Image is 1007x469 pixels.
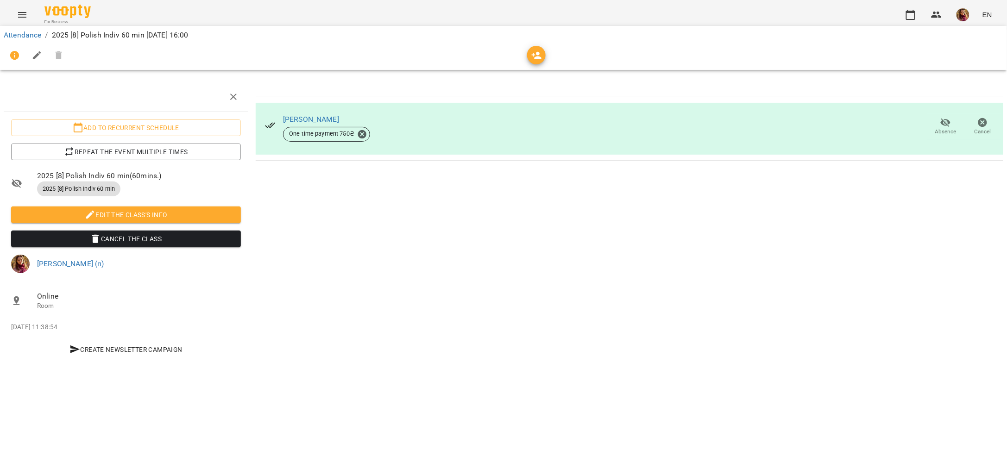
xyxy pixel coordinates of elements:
span: Add to recurrent schedule [19,122,233,133]
nav: breadcrumb [4,30,1003,41]
span: Repeat the event multiple times [19,146,233,157]
span: One-time payment 750 ₴ [283,130,360,138]
span: EN [982,10,992,19]
img: Voopty Logo [44,5,91,18]
span: 2025 [8] Polish Indiv 60 min [37,185,120,193]
span: Create Newsletter Campaign [15,344,237,355]
p: Room [37,301,241,311]
button: Menu [11,4,33,26]
button: Cancel the class [11,231,241,247]
p: [DATE] 11:38:54 [11,323,241,332]
a: Attendance [4,31,41,39]
button: Cancel [964,114,1001,140]
button: EN [979,6,996,23]
span: For Business [44,19,91,25]
span: Cancel [975,128,991,136]
button: Create Newsletter Campaign [11,341,241,358]
a: [PERSON_NAME] (п) [37,259,104,268]
span: Cancel the class [19,233,233,244]
div: One-time payment 750₴ [283,127,370,142]
span: Absence [935,128,957,136]
button: Absence [927,114,964,140]
img: 4fb94bb6ae1e002b961ceeb1b4285021.JPG [957,8,969,21]
button: Add to recurrent schedule [11,119,241,136]
li: / [45,30,48,41]
p: 2025 [8] Polish Indiv 60 min [DATE] 16:00 [52,30,189,41]
span: 2025 [8] Polish Indiv 60 min ( 60 mins. ) [37,170,241,181]
span: Edit the class's Info [19,209,233,220]
a: [PERSON_NAME] [283,115,339,124]
span: Online [37,291,241,302]
button: Repeat the event multiple times [11,144,241,160]
button: Edit the class's Info [11,206,241,223]
img: 4fb94bb6ae1e002b961ceeb1b4285021.JPG [11,255,30,273]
